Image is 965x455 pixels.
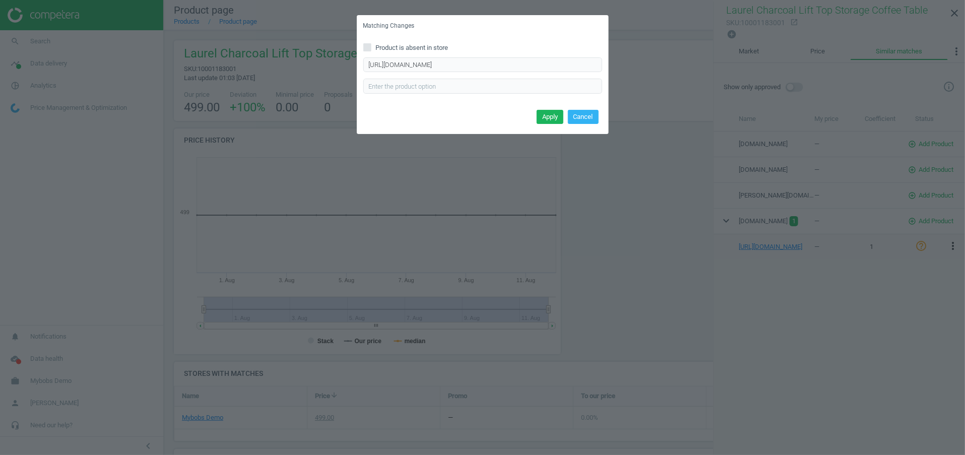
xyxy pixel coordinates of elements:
[363,57,602,73] input: Enter correct product URL
[374,43,451,52] span: Product is absent in store
[568,110,599,124] button: Cancel
[363,22,415,30] h5: Matching Changes
[537,110,563,124] button: Apply
[363,79,602,94] input: Enter the product option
